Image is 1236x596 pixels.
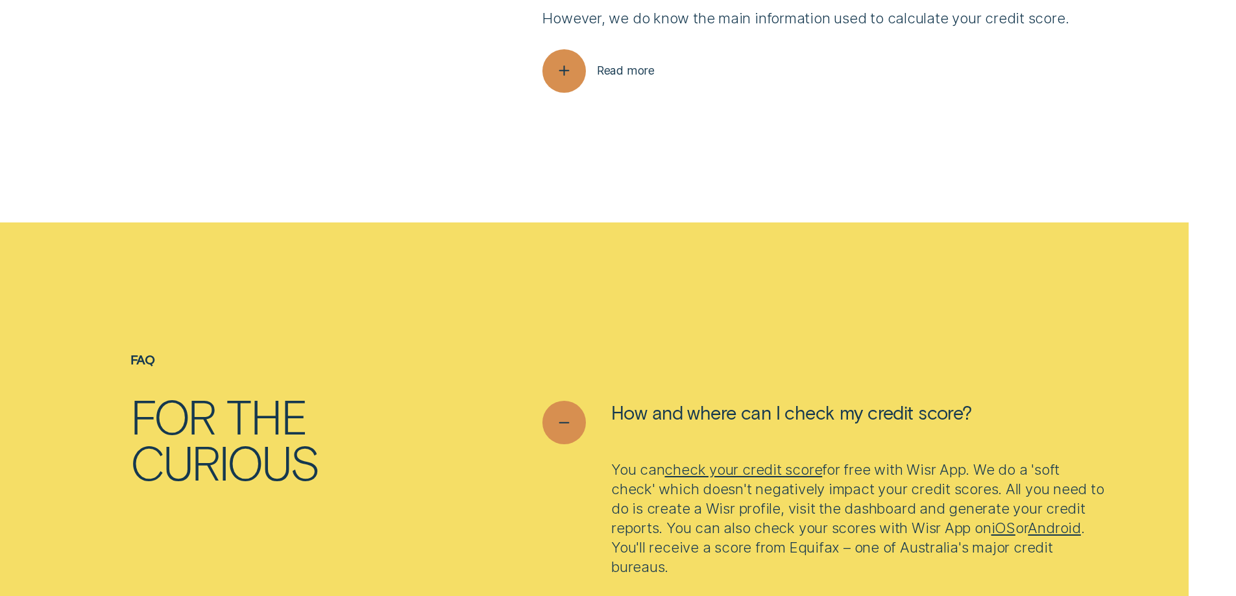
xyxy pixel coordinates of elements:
[611,401,972,424] span: How and where can I check my credit score?
[542,8,1106,28] p: However, we do know the main information used to calculate your credit score.
[1028,519,1080,536] a: Android
[991,519,1015,536] a: iOS
[130,393,446,485] h2: For the curious
[611,460,1106,577] p: You can for free with Wisr App. We do a 'soft check' which doesn't negatively impact your credit ...
[130,352,446,367] h4: FAQ
[664,460,822,478] a: check your credit score
[542,401,971,444] button: See less
[597,64,655,78] span: Read more
[542,49,655,93] button: Read more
